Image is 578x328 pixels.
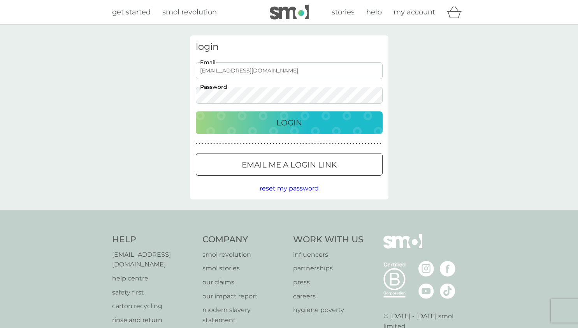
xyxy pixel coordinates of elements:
a: my account [394,7,435,18]
a: partnerships [293,263,364,273]
p: ● [264,142,265,146]
p: ● [377,142,378,146]
a: our impact report [202,291,285,302]
p: ● [302,142,304,146]
p: ● [249,142,251,146]
h4: Help [112,234,195,246]
p: ● [326,142,328,146]
a: carton recycling [112,301,195,311]
p: ● [258,142,260,146]
p: ● [288,142,289,146]
p: ● [332,142,334,146]
a: hygiene poverty [293,305,364,315]
p: ● [216,142,218,146]
p: ● [341,142,343,146]
p: ● [237,142,239,146]
a: influencers [293,250,364,260]
a: press [293,277,364,287]
span: reset my password [260,185,319,192]
a: smol stories [202,263,285,273]
button: Login [196,111,383,134]
p: ● [368,142,369,146]
p: ● [371,142,372,146]
p: ● [261,142,262,146]
p: ● [329,142,331,146]
img: visit the smol Facebook page [440,261,455,277]
p: ● [353,142,355,146]
p: ● [374,142,375,146]
img: visit the smol Instagram page [418,261,434,277]
a: rinse and return [112,315,195,325]
p: ● [285,142,286,146]
p: ● [379,142,381,146]
p: ● [362,142,364,146]
p: ● [323,142,325,146]
a: safety first [112,287,195,298]
p: ● [282,142,283,146]
p: ● [365,142,366,146]
p: ● [246,142,248,146]
a: help [366,7,382,18]
p: ● [225,142,227,146]
p: ● [220,142,221,146]
p: ● [207,142,209,146]
p: ● [279,142,280,146]
p: ● [299,142,301,146]
p: ● [306,142,307,146]
img: smol [270,5,309,19]
span: stories [332,8,355,16]
img: visit the smol Tiktok page [440,283,455,299]
p: Login [276,116,302,129]
p: ● [320,142,322,146]
p: ● [311,142,313,146]
p: ● [276,142,277,146]
a: careers [293,291,364,302]
a: our claims [202,277,285,287]
p: ● [347,142,348,146]
p: ● [359,142,360,146]
p: ● [308,142,310,146]
p: ● [234,142,236,146]
p: ● [255,142,256,146]
a: help centre [112,273,195,284]
span: my account [394,8,435,16]
div: basket [447,4,466,20]
h3: login [196,41,383,53]
p: ● [252,142,253,146]
p: [EMAIL_ADDRESS][DOMAIN_NAME] [112,250,195,270]
a: smol revolution [202,250,285,260]
p: ● [293,142,295,146]
a: modern slavery statement [202,305,285,325]
p: ● [317,142,319,146]
p: ● [240,142,242,146]
p: ● [228,142,230,146]
button: reset my password [260,183,319,194]
p: ● [213,142,215,146]
p: ● [211,142,212,146]
a: smol revolution [162,7,217,18]
img: smol [383,234,422,260]
p: ● [243,142,245,146]
p: ● [338,142,340,146]
p: ● [297,142,298,146]
p: ● [356,142,357,146]
button: Email me a login link [196,153,383,176]
p: ● [196,142,197,146]
p: ● [199,142,200,146]
p: ● [314,142,316,146]
img: visit the smol Youtube page [418,283,434,299]
p: Email me a login link [242,159,337,171]
p: ● [270,142,271,146]
span: smol revolution [162,8,217,16]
